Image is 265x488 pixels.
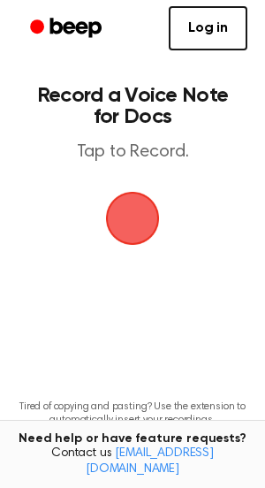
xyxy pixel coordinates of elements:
[169,6,247,50] a: Log in
[86,447,214,476] a: [EMAIL_ADDRESS][DOMAIN_NAME]
[32,85,233,127] h1: Record a Voice Note for Docs
[106,192,159,245] img: Beep Logo
[32,141,233,164] p: Tap to Record.
[11,446,254,477] span: Contact us
[18,11,117,46] a: Beep
[14,400,251,427] p: Tired of copying and pasting? Use the extension to automatically insert your recordings.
